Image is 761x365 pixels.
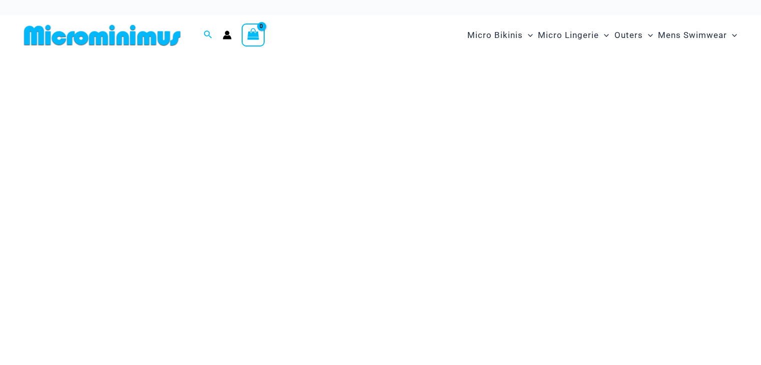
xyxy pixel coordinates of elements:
[242,23,265,46] a: View Shopping Cart, empty
[614,22,643,48] span: Outers
[535,20,611,50] a: Micro LingerieMenu ToggleMenu Toggle
[204,29,213,41] a: Search icon link
[655,20,739,50] a: Mens SwimwearMenu ToggleMenu Toggle
[223,30,232,39] a: Account icon link
[20,24,185,46] img: MM SHOP LOGO FLAT
[538,22,599,48] span: Micro Lingerie
[465,20,535,50] a: Micro BikinisMenu ToggleMenu Toggle
[727,22,737,48] span: Menu Toggle
[612,20,655,50] a: OutersMenu ToggleMenu Toggle
[467,22,523,48] span: Micro Bikinis
[463,18,741,52] nav: Site Navigation
[658,22,727,48] span: Mens Swimwear
[523,22,533,48] span: Menu Toggle
[599,22,609,48] span: Menu Toggle
[643,22,653,48] span: Menu Toggle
